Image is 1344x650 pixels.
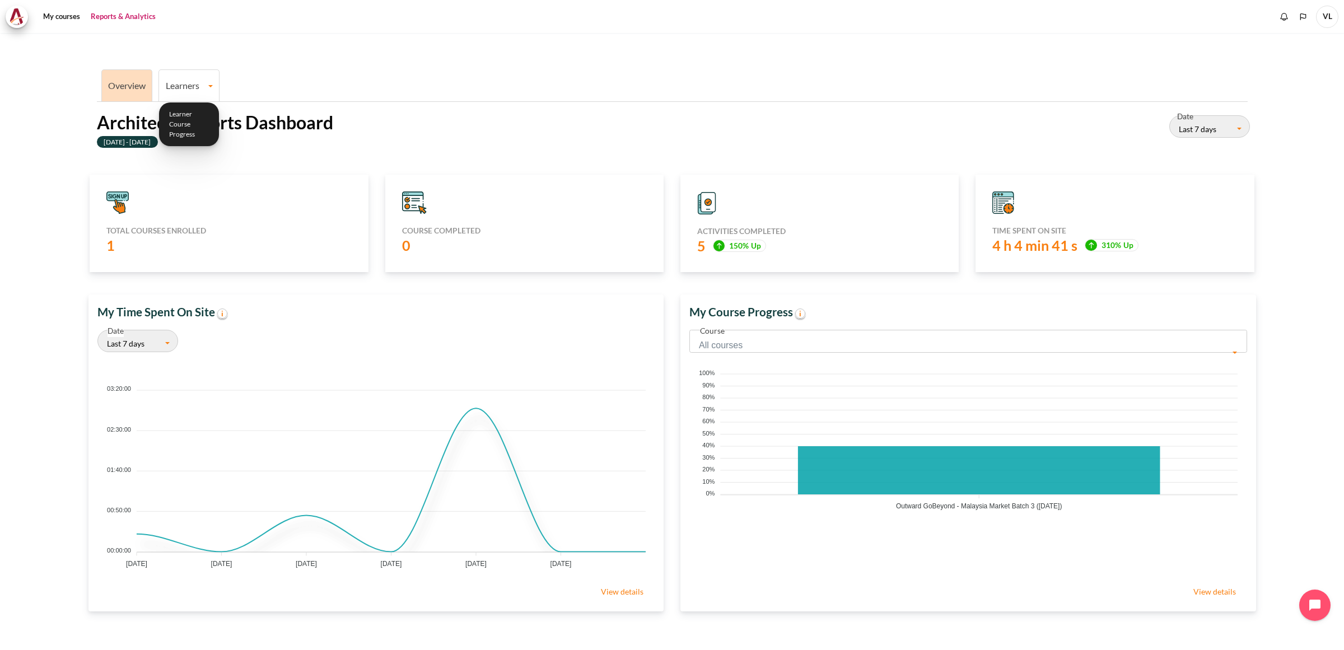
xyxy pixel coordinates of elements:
span: 4 h 4 min 41 s [992,237,1077,254]
a: Reports & Analytics [87,6,160,28]
img: Architeck [9,8,25,25]
label: Date [108,325,124,337]
tspan: 60% [702,418,715,424]
tspan: [DATE] [550,560,571,568]
a: Architeck Architeck [6,6,34,28]
h5: Total courses enrolled [106,226,351,236]
a: Overview [108,80,146,91]
tspan: Outward GoBeyond - Malaysia Market Batch 3 ([DATE]) [896,502,1062,510]
span: VL [1316,6,1338,28]
tspan: 100% [699,370,715,376]
span: Up [1123,240,1133,251]
button: Last 7 days [97,330,178,352]
label: 5 [697,236,710,255]
tspan: [DATE] [465,560,487,568]
a: Learner Course Progress [162,106,216,143]
tspan: 50% [702,430,715,437]
tspan: 0% [706,490,715,497]
tspan: 10% [702,478,715,485]
strong: My Time Spent On Site [97,305,228,319]
tspan: [DATE] [211,560,232,568]
label: Course [700,325,725,337]
tspan: 40% [702,442,715,448]
strong: My Course Progress [689,305,806,319]
tspan: 70% [702,406,715,413]
span: 310% [1085,239,1138,252]
a: My courses [39,6,84,28]
a: View details [1182,580,1247,602]
tspan: 02:30:00 [107,426,131,433]
button: Languages [1295,8,1312,25]
div: Show notification window with no new notifications [1276,8,1292,25]
a: View details [590,580,655,602]
tspan: [DATE] [380,560,402,568]
span: All courses [689,330,1247,353]
span: Up [751,241,761,251]
tspan: 90% [702,382,715,389]
a: User menu [1316,6,1338,28]
tspan: 01:40:00 [107,466,131,473]
tspan: 20% [702,466,715,473]
tspan: [DATE] [126,560,147,568]
label: [DATE] - [DATE] [97,136,158,148]
h5: Activities completed [697,226,942,236]
tspan: 00:00:00 [107,547,131,554]
h5: Time Spent On Site [992,226,1237,236]
tspan: 03:20:00 [107,386,131,392]
h5: Course completed [402,226,647,236]
label: 1 [106,236,119,255]
tspan: 30% [702,454,715,461]
tspan: 00:50:00 [107,507,131,513]
span: All courses [699,338,1230,353]
label: Date [1177,111,1193,123]
button: Last 7 days [1169,115,1250,138]
a: Learners [159,80,219,91]
tspan: [DATE] [296,560,317,568]
label: 0 [402,236,415,255]
h2: Architeck Reports Dashboard [97,111,333,134]
tspan: 80% [702,394,715,400]
span: 150% [713,240,767,252]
